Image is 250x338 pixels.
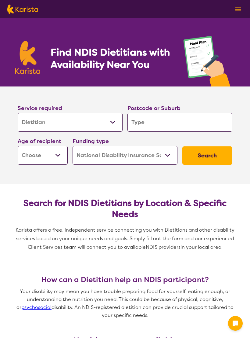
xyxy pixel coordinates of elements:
img: dietitian [181,33,235,86]
a: psychosocial [21,304,52,310]
span: Karista offers a free, independent service connecting you with Dietitians and other disability se... [16,227,236,250]
span: providers [159,244,180,250]
img: Karista logo [15,41,40,74]
p: Your disability may mean you have trouble preparing food for yourself, eating enough, or understa... [15,288,235,319]
label: Age of recipient [18,138,61,145]
img: Karista logo [7,5,38,14]
button: Search [182,146,232,165]
label: Funding type [73,138,109,145]
label: Service required [18,105,62,112]
h3: How can a Dietitian help an NDIS participant? [15,275,235,284]
span: NDIS [146,244,157,250]
input: Type [127,113,232,132]
span: in your local area. [180,244,223,250]
label: Postcode or Suburb [127,105,180,112]
h1: Find NDIS Dietitians with Availability Near You [51,46,171,71]
h2: Search for NDIS Dietitians by Location & Specific Needs [23,198,227,220]
img: menu [235,7,241,11]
